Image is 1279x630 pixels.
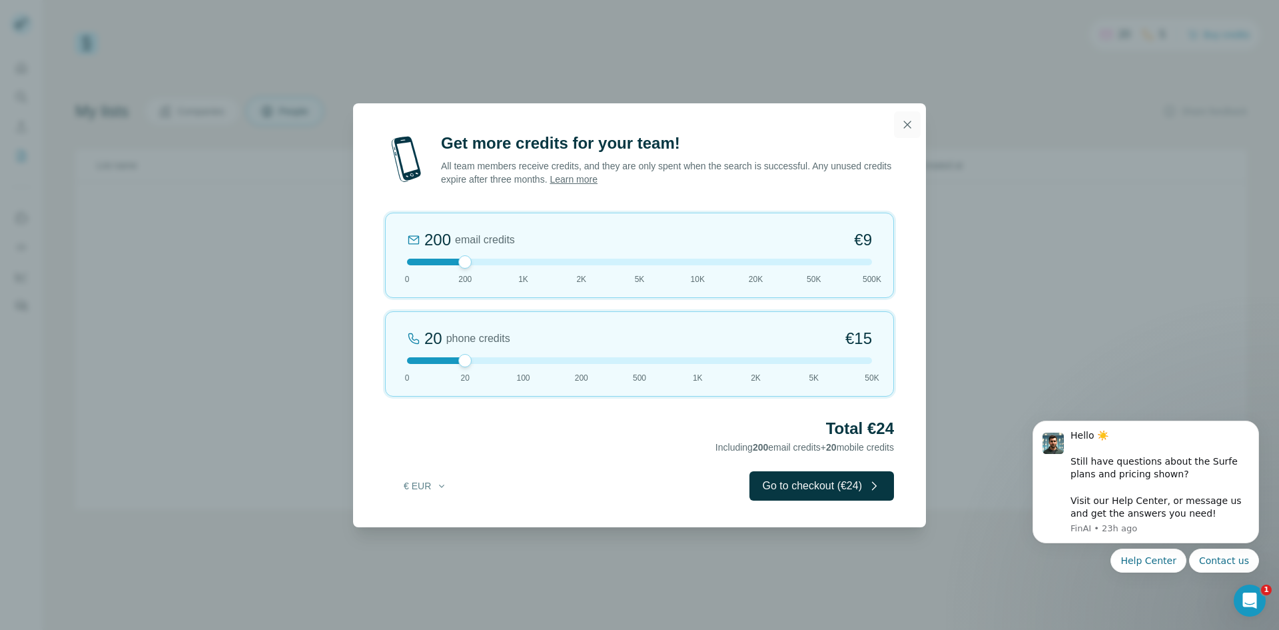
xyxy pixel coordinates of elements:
button: Go to checkout (€24) [749,471,894,501]
span: 20K [749,273,763,285]
span: 5K [809,372,819,384]
span: 2K [576,273,586,285]
iframe: Intercom notifications message [1013,377,1279,594]
span: 50K [807,273,821,285]
span: 1K [693,372,703,384]
span: €15 [845,328,872,349]
span: 0 [405,273,410,285]
span: 500K [863,273,881,285]
span: 500 [633,372,646,384]
span: 200 [458,273,472,285]
iframe: Intercom live chat [1234,585,1266,617]
span: phone credits [446,331,510,347]
span: 5K [635,273,645,285]
a: Learn more [550,174,598,185]
span: 20 [461,372,470,384]
div: 20 [424,328,442,349]
span: 200 [753,442,768,453]
span: 0 [405,372,410,384]
span: 100 [516,372,530,384]
span: 1K [518,273,528,285]
span: 20 [826,442,837,453]
span: 10K [691,273,705,285]
h2: Total €24 [385,418,894,439]
div: 200 [424,229,451,251]
span: 2K [751,372,761,384]
img: mobile-phone [385,133,428,186]
span: email credits [455,232,515,248]
span: 200 [575,372,588,384]
button: € EUR [394,474,456,498]
span: Including email credits + mobile credits [715,442,894,453]
span: 1 [1261,585,1272,595]
p: All team members receive credits, and they are only spent when the search is successful. Any unus... [441,159,894,186]
span: 50K [865,372,879,384]
span: €9 [854,229,872,251]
